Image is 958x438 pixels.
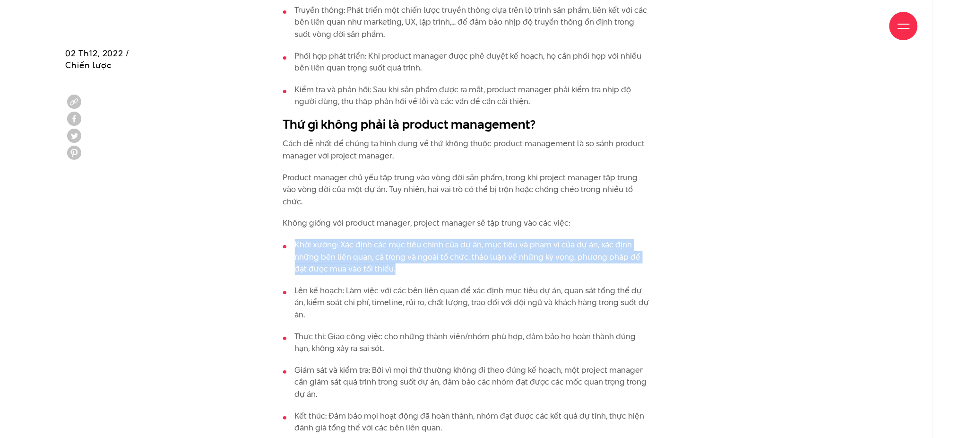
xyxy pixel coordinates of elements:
[283,172,652,208] p: Product manager chủ yếu tập trung vào vòng đời sản phẩm, trong khi project manager tập trung vào ...
[283,331,652,355] li: Thực thi: Giao công việc cho những thành viên/nhóm phù hợp, đảm bảo họ hoàn thành đúng hạn, không...
[283,217,652,229] p: Không giống với product manager, project manager sẽ tập trung vào các việc:
[283,410,652,434] li: Kết thúc: Đảm bảo mọi hoạt động đã hoàn thành, nhóm đạt được các kết quả dự tính, thực hiện đánh ...
[283,364,652,401] li: Giám sát và kiểm tra: Bởi vì mọi thứ thường không đi theo đúng kế hoạch, một project manager cần ...
[283,84,652,108] li: Kiểm tra và phản hồi: Sau khi sản phẩm được ra mắt, product manager phải kiểm tra nhịp độ người d...
[283,138,652,162] p: Cách dễ nhất để chúng ta hình dung về thứ không thuộc product management là so sánh product manag...
[66,47,129,71] span: 02 Th12, 2022 / Chiến lược
[283,50,652,74] li: Phối hợp phát triển: Khi product manager được phê duyệt kế hoạch, họ cần phối hợp với nhiều bên l...
[283,239,652,275] li: Khởi xướng: Xác định các mục tiêu chính của dự án, mục tiêu và phạm vi của dự án, xác định những ...
[283,285,652,321] li: Lên kế hoạch: Làm việc với các bên liên quan để xác định mục tiêu dự án, quan sát tổng thể dự án,...
[283,115,652,133] h2: Thứ gì không phải là product management?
